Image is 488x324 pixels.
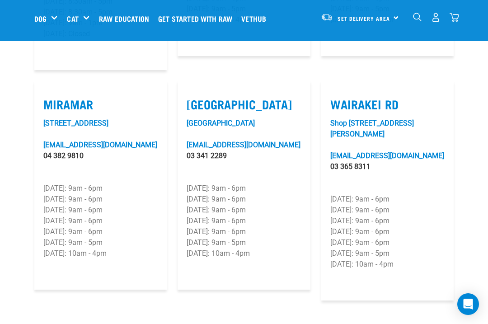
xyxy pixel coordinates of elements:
p: [DATE]: 9am - 6pm [187,226,301,237]
p: [DATE]: 9am - 6pm [43,226,158,237]
a: Shop [STREET_ADDRESS][PERSON_NAME] [330,119,414,138]
span: Set Delivery Area [338,17,390,20]
p: [DATE]: 9am - 6pm [330,205,445,216]
p: [DATE]: 9am - 6pm [330,237,445,248]
label: Miramar [43,97,158,111]
p: [DATE]: 9am - 5pm [43,237,158,248]
p: [DATE]: 9am - 6pm [187,183,301,194]
a: [EMAIL_ADDRESS][DOMAIN_NAME] [187,141,300,149]
p: [DATE]: 9am - 6pm [330,194,445,205]
a: 03 365 8311 [330,162,371,171]
img: van-moving.png [321,13,333,21]
a: [STREET_ADDRESS] [43,119,108,127]
p: [DATE]: 9am - 6pm [43,216,158,226]
p: [DATE]: 10am - 4pm [43,248,158,259]
p: [DATE]: 9am - 6pm [330,226,445,237]
label: Wairakei Rd [330,97,445,111]
p: [DATE]: 9am - 5pm [330,248,445,259]
a: Vethub [239,0,273,37]
img: user.png [431,13,441,22]
a: [EMAIL_ADDRESS][DOMAIN_NAME] [330,151,444,160]
div: Open Intercom Messenger [457,293,479,315]
img: home-icon@2x.png [450,13,459,22]
a: 03 341 2289 [187,151,227,160]
a: Get started with Raw [156,0,239,37]
p: [DATE]: 9am - 6pm [43,194,158,205]
img: home-icon-1@2x.png [413,13,422,21]
p: [DATE]: 9am - 6pm [43,183,158,194]
a: [EMAIL_ADDRESS][DOMAIN_NAME] [43,141,157,149]
a: [GEOGRAPHIC_DATA] [187,119,255,127]
p: [DATE]: 9am - 6pm [330,216,445,226]
label: [GEOGRAPHIC_DATA] [187,97,301,111]
a: Dog [34,13,47,24]
p: [DATE]: 9am - 6pm [187,205,301,216]
p: [DATE]: 9am - 5pm [187,237,301,248]
a: 04 382 9810 [43,151,84,160]
p: [DATE]: 9am - 6pm [43,205,158,216]
p: [DATE]: 9am - 6pm [187,216,301,226]
a: Cat [67,13,78,24]
p: [DATE]: 10am - 4pm [330,259,445,270]
a: Raw Education [97,0,156,37]
p: [DATE]: 10am - 4pm [187,248,301,259]
p: [DATE]: 9am - 6pm [187,194,301,205]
